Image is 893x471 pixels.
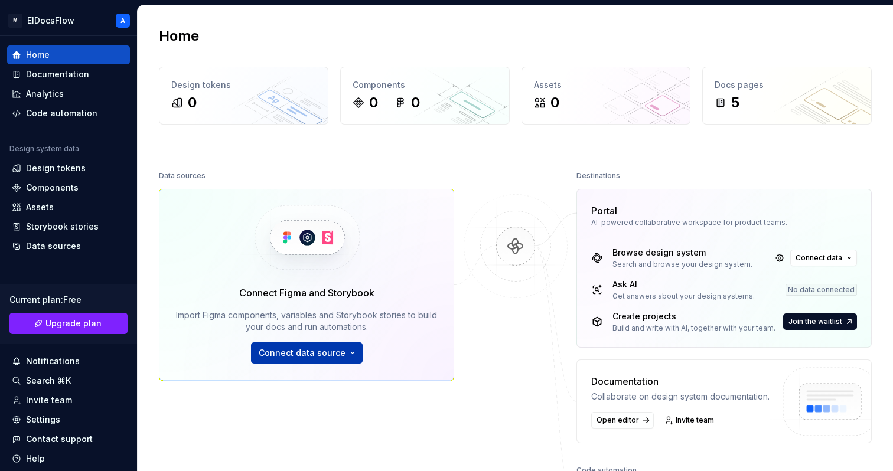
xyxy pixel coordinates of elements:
[26,394,72,406] div: Invite team
[534,79,679,91] div: Assets
[26,240,81,252] div: Data sources
[7,178,130,197] a: Components
[7,449,130,468] button: Help
[411,93,420,112] div: 0
[9,144,79,153] div: Design system data
[26,375,71,387] div: Search ⌘K
[159,168,206,184] div: Data sources
[788,317,842,326] span: Join the waitlist
[27,15,74,27] div: ElDocsFlow
[7,237,130,256] a: Data sources
[7,371,130,390] button: Search ⌘K
[676,416,714,425] span: Invite team
[26,68,89,80] div: Documentation
[591,204,617,218] div: Portal
[591,218,857,227] div: AI-powered collaborative workspace for product teams.
[7,159,130,178] a: Design tokens
[612,310,775,322] div: Create projects
[731,93,739,112] div: 5
[7,84,130,103] a: Analytics
[796,253,842,263] span: Connect data
[702,67,872,125] a: Docs pages5
[26,414,60,426] div: Settings
[7,352,130,371] button: Notifications
[188,93,197,112] div: 0
[715,79,859,91] div: Docs pages
[7,198,130,217] a: Assets
[7,430,130,449] button: Contact support
[550,93,559,112] div: 0
[612,292,755,301] div: Get answers about your design systems.
[176,309,437,333] div: Import Figma components, variables and Storybook stories to build your docs and run automations.
[26,88,64,100] div: Analytics
[259,347,346,359] span: Connect data source
[790,250,857,266] button: Connect data
[576,168,620,184] div: Destinations
[159,27,199,45] h2: Home
[591,412,654,429] a: Open editor
[45,318,102,329] span: Upgrade plan
[9,313,128,334] button: Upgrade plan
[783,313,857,330] button: Join the waitlist
[7,104,130,123] a: Code automation
[171,79,316,91] div: Design tokens
[26,182,79,194] div: Components
[612,279,755,290] div: Ask AI
[26,433,93,445] div: Contact support
[7,65,130,84] a: Documentation
[597,416,639,425] span: Open editor
[7,391,130,410] a: Invite team
[612,323,775,333] div: Build and write with AI, together with your team.
[26,221,99,233] div: Storybook stories
[7,410,130,429] a: Settings
[7,217,130,236] a: Storybook stories
[612,247,752,259] div: Browse design system
[369,93,378,112] div: 0
[26,49,50,61] div: Home
[120,16,125,25] div: A
[8,14,22,28] div: M
[251,342,363,364] button: Connect data source
[7,45,130,64] a: Home
[612,260,752,269] div: Search and browse your design system.
[2,8,135,33] button: MElDocsFlowA
[26,162,86,174] div: Design tokens
[26,355,80,367] div: Notifications
[9,294,128,306] div: Current plan : Free
[591,374,770,388] div: Documentation
[239,286,374,300] div: Connect Figma and Storybook
[26,201,54,213] div: Assets
[159,67,328,125] a: Design tokens0
[591,391,770,403] div: Collaborate on design system documentation.
[353,79,497,91] div: Components
[522,67,691,125] a: Assets0
[26,453,45,465] div: Help
[340,67,510,125] a: Components00
[661,412,719,429] a: Invite team
[26,107,97,119] div: Code automation
[786,284,857,296] div: No data connected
